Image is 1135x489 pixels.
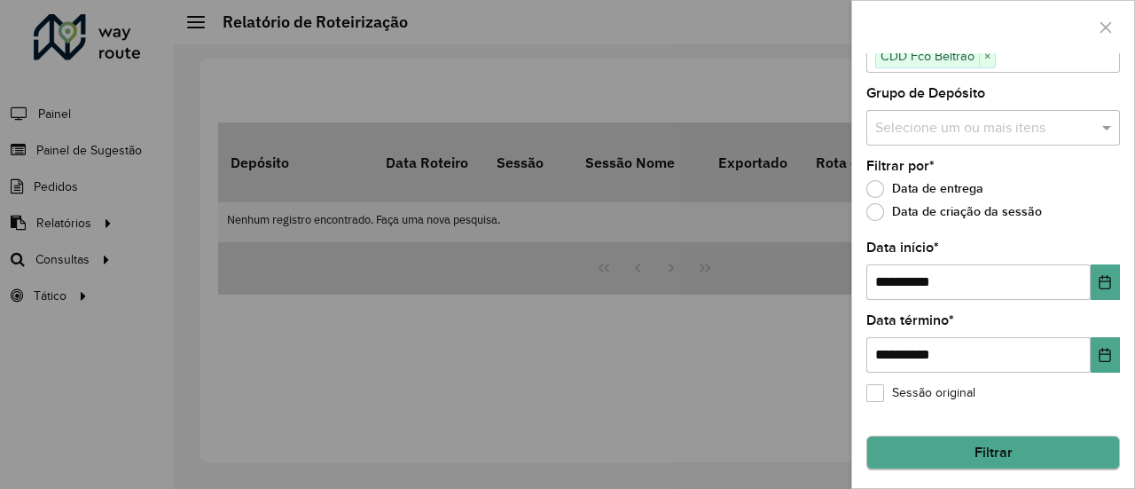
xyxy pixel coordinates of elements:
[866,310,954,331] label: Data término
[866,383,975,402] label: Sessão original
[866,180,983,198] label: Data de entrega
[1091,337,1120,373] button: Choose Date
[866,436,1120,469] button: Filtrar
[876,45,979,67] span: CDD Fco Beltrao
[1091,264,1120,300] button: Choose Date
[866,203,1042,221] label: Data de criação da sessão
[866,155,935,177] label: Filtrar por
[979,46,995,67] span: ×
[866,83,985,104] label: Grupo de Depósito
[866,237,939,258] label: Data início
